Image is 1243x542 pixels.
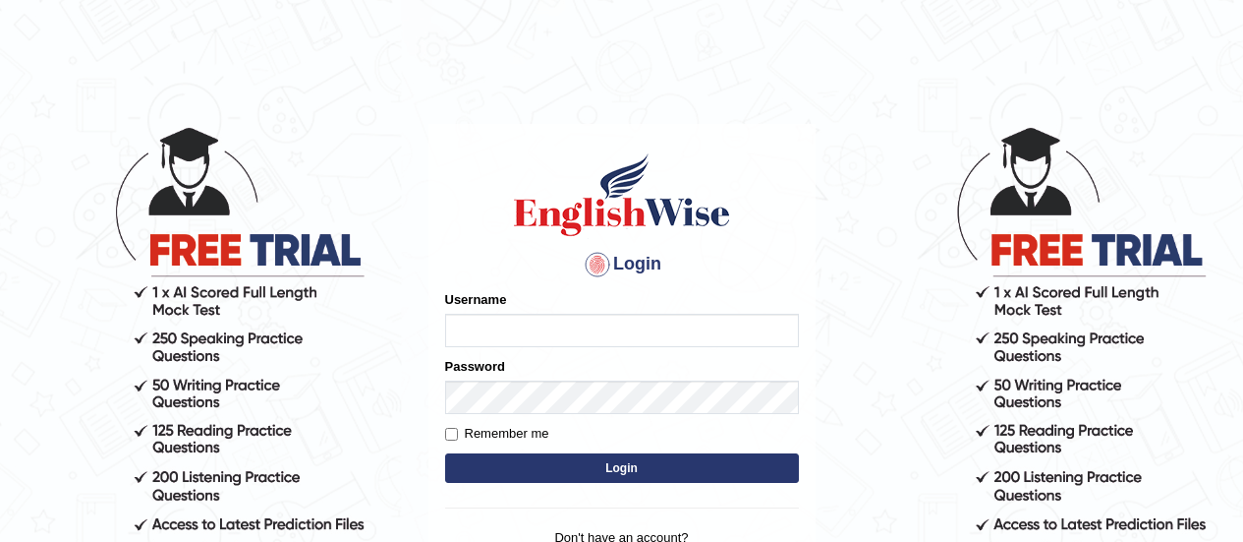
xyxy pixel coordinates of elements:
[510,151,734,239] img: Logo of English Wise sign in for intelligent practice with AI
[445,424,549,444] label: Remember me
[445,357,505,376] label: Password
[445,249,799,280] h4: Login
[445,428,458,441] input: Remember me
[445,290,507,309] label: Username
[445,453,799,483] button: Login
